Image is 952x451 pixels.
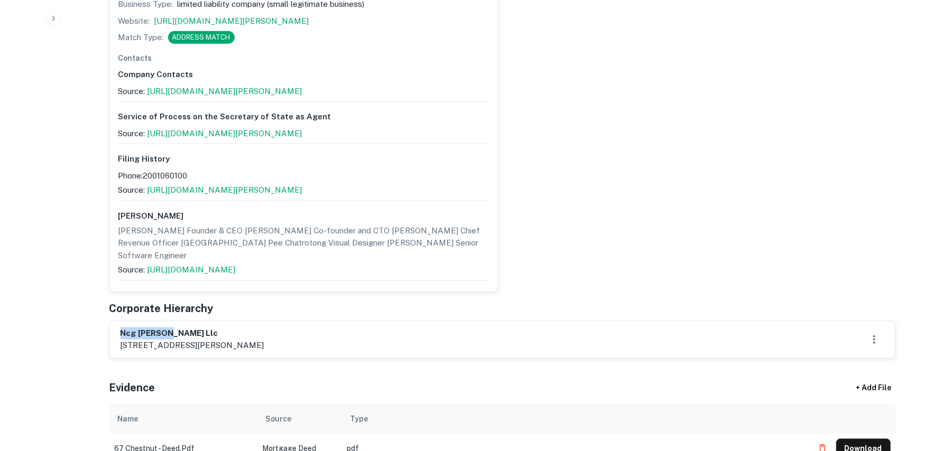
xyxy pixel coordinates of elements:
[118,210,489,222] p: [PERSON_NAME]
[118,184,489,196] p: Source:
[154,15,309,27] a: [URL][DOMAIN_NAME][PERSON_NAME]
[350,412,368,425] div: Type
[118,264,489,276] p: Source:
[109,300,214,316] h5: Corporate Hierarchy
[168,32,235,43] span: ADDRESS MATCH
[118,85,489,98] p: Source:
[266,412,292,425] div: Source
[118,127,489,140] p: Source:
[121,327,264,340] h6: ncg [PERSON_NAME] llc
[109,404,257,434] th: Name
[147,265,236,274] a: [URL][DOMAIN_NAME]
[118,170,489,182] p: Phone: 2001060100
[121,339,264,352] p: [STREET_ADDRESS][PERSON_NAME]
[118,224,489,262] p: [PERSON_NAME] Founder & CEO [PERSON_NAME] Co-founder and CTO [PERSON_NAME] Chief Revenue Officer ...
[147,129,302,138] a: [URL][DOMAIN_NAME][PERSON_NAME]
[257,404,342,434] th: Source
[118,412,138,425] div: Name
[118,15,150,27] p: Website:
[109,380,155,396] h5: Evidence
[342,404,808,434] th: Type
[118,68,489,81] p: Company Contacts
[147,185,302,194] a: [URL][DOMAIN_NAME][PERSON_NAME]
[118,52,489,64] h6: Contacts
[147,87,302,96] a: [URL][DOMAIN_NAME][PERSON_NAME]
[118,153,489,165] p: Filing History
[899,367,952,417] iframe: Chat Widget
[118,31,164,44] p: Match Type:
[837,379,911,398] div: + Add File
[118,110,489,123] p: Service of Process on the Secretary of State as Agent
